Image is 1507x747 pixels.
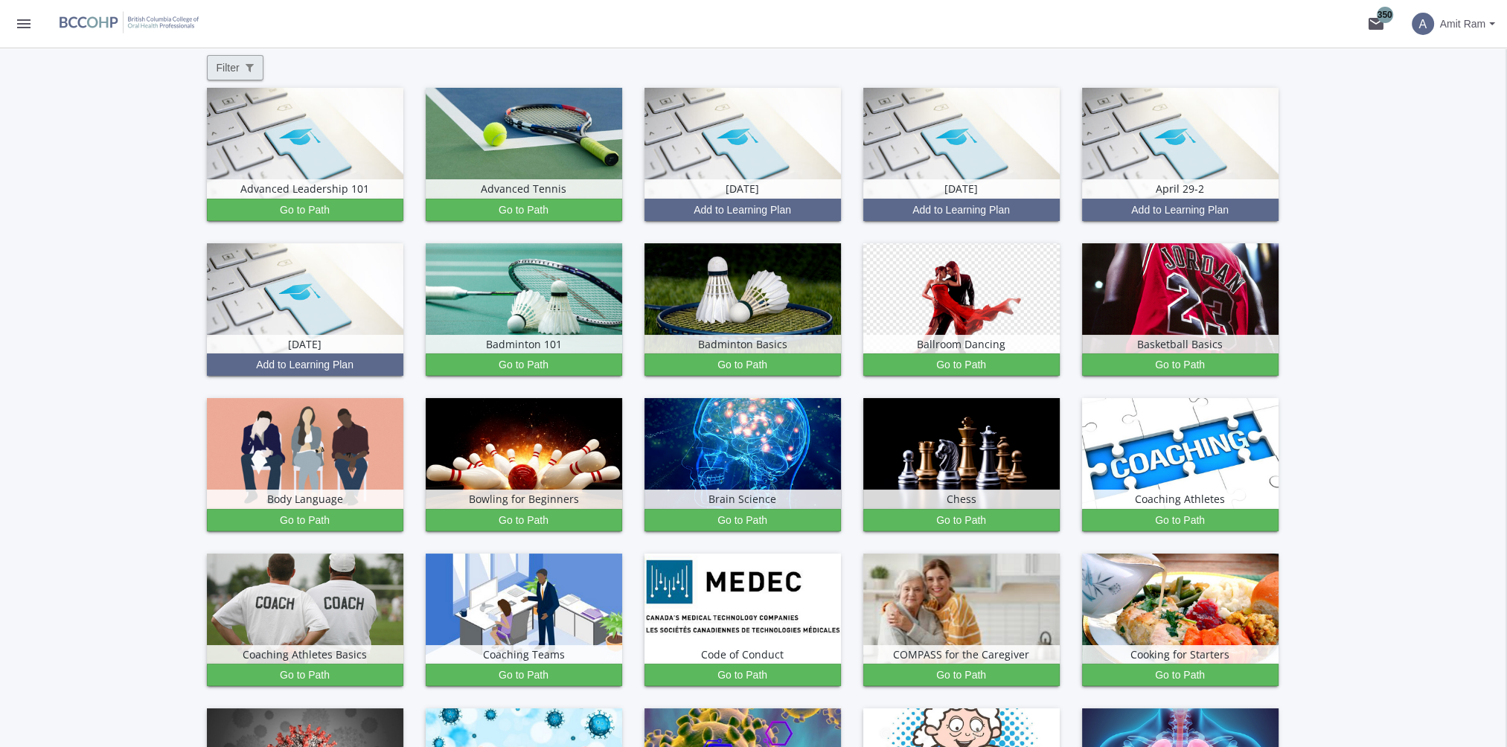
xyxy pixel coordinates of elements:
span: Go to Path [426,510,621,530]
span: Go to Path [864,354,1059,375]
span: Add to Learning Plan [256,354,353,375]
span: Go to Path [864,510,1059,530]
span: A [1412,13,1434,35]
img: productPicture.png [863,554,1060,664]
span: Amit Ram [1440,10,1485,37]
img: productPicture.png [1082,398,1279,509]
span: Go to Path [1083,510,1278,530]
h4: Advanced Leadership 101 [211,183,400,194]
h4: Cooking for Starters [1086,649,1275,660]
img: productPicture.png [426,243,622,354]
img: pathTile.jpg [207,243,403,354]
h4: Badminton 101 [429,339,618,350]
img: logo.png [48,5,211,42]
button: Add to Learning Plan [1082,199,1279,221]
h4: Body Language [211,493,400,504]
span: Go to Path [864,664,1059,685]
button: Go to Path [1082,664,1279,686]
button: Go to Path [863,509,1060,531]
img: productPicture.png [644,243,841,354]
h4: Code of Conduct [648,649,837,660]
img: productPicture.png [644,398,841,509]
span: Add to Learning Plan [694,199,791,220]
span: Go to Path [208,510,403,530]
button: Go to Path [207,509,403,531]
span: Go to Path [426,664,621,685]
img: productPicture.png [207,554,403,664]
h4: Coaching Athletes [1086,493,1275,504]
button: Add to Learning Plan [644,199,841,221]
h4: Bowling for Beginners [429,493,618,504]
span: Go to Path [208,199,403,220]
mat-icon: mail [1367,15,1385,33]
button: Go to Path [207,664,403,686]
h4: Badminton Basics [648,339,837,350]
button: Add to Learning Plan [207,353,403,376]
button: Go to Path [207,199,403,221]
img: productPicture.png [863,243,1060,354]
button: Go to Path [426,509,622,531]
img: pathTile.jpg [863,88,1060,199]
span: Go to Path [426,199,621,220]
button: Go to Path [1082,353,1279,376]
h4: Basketball Basics [1086,339,1275,350]
button: Go to Path [1082,509,1279,531]
img: pathTile.jpg [207,88,403,199]
button: Filter [207,55,263,80]
img: productPicture.png [207,398,403,509]
img: productPicture.png [1082,243,1279,354]
h4: [DATE] [867,183,1056,194]
img: pathTile.jpg [644,88,841,199]
img: productPicture.png [426,554,622,664]
img: productPicture.png [863,398,1060,509]
h4: Coaching Athletes Basics [211,649,400,660]
h4: Chess [867,493,1056,504]
span: Go to Path [645,664,840,685]
h4: Coaching Teams [429,649,618,660]
span: Go to Path [1083,664,1278,685]
button: Go to Path [426,353,622,376]
img: productPicture.png [644,554,841,664]
span: Go to Path [208,664,403,685]
img: productPicture.png [426,398,622,509]
h4: [DATE] [648,183,837,194]
button: Go to Path [426,664,622,686]
button: Add to Learning Plan [863,199,1060,221]
span: Go to Path [426,354,621,375]
button: Go to Path [644,664,841,686]
span: Go to Path [645,510,840,530]
img: pathTile.jpg [1082,88,1279,199]
button: Go to Path [426,199,622,221]
button: Go to Path [644,509,841,531]
span: Add to Learning Plan [1131,199,1229,220]
span: Add to Learning Plan [912,199,1010,220]
img: productPicture.png [1082,554,1279,664]
button: Go to Path [644,353,841,376]
span: Go to Path [1083,354,1278,375]
span: Go to Path [645,354,840,375]
span: Filter [217,60,254,75]
h4: Brain Science [648,493,837,504]
button: Go to Path [863,664,1060,686]
h4: Advanced Tennis [429,183,618,194]
h4: April 29-2 [1086,183,1275,194]
h4: Ballroom Dancing [867,339,1056,350]
mat-icon: menu [15,15,33,33]
h4: COMPASS for the Caregiver [867,649,1056,660]
img: productPicture.png [426,88,622,199]
h4: [DATE] [211,339,400,350]
button: Go to Path [863,353,1060,376]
